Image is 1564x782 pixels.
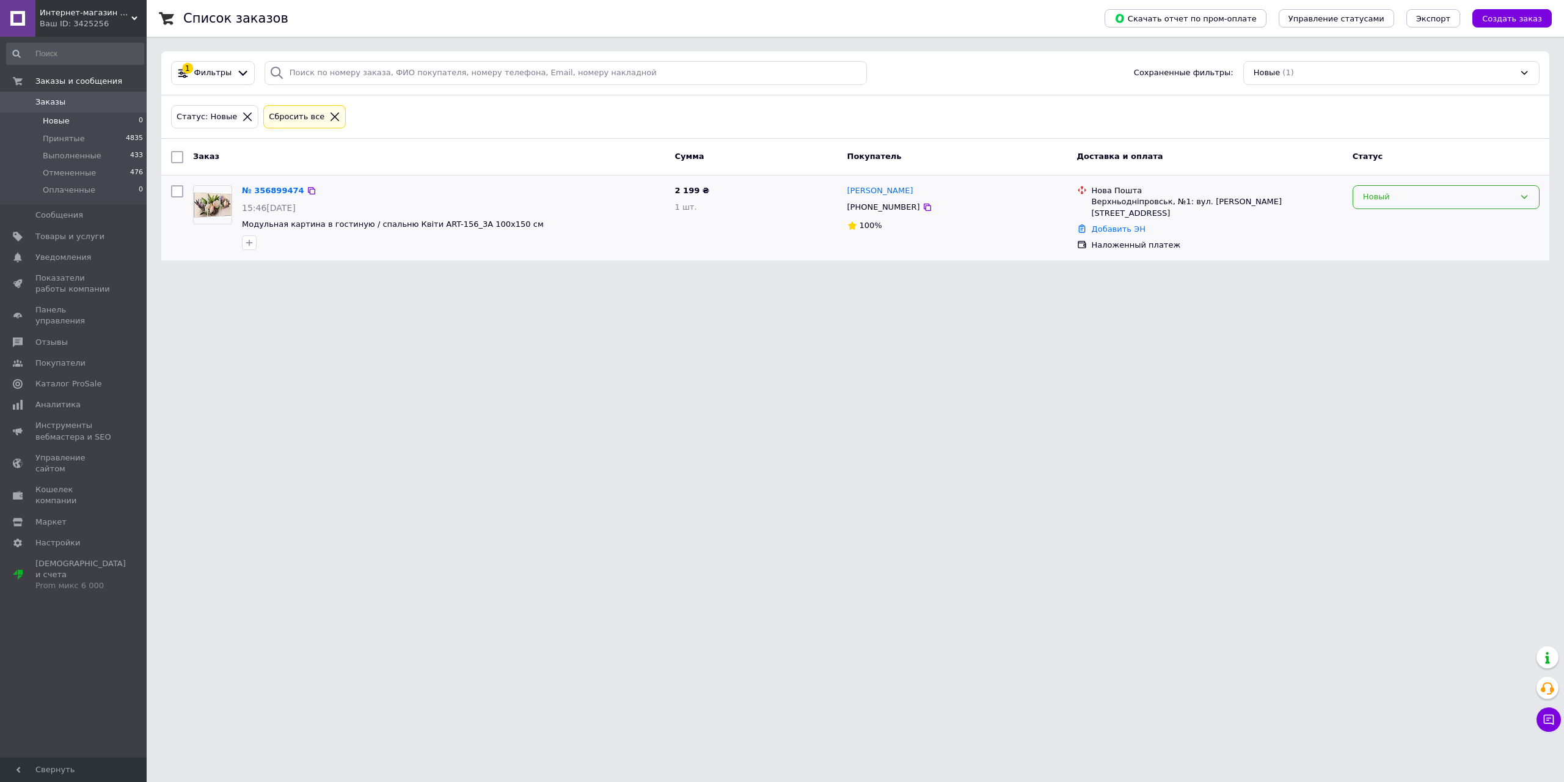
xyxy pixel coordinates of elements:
[242,219,544,229] a: Модульная картина в гостиную / спальню Квіти ART-156_3A 100х150 см
[174,111,239,124] div: Статус: Новые
[35,210,83,221] span: Сообщения
[847,152,902,161] span: Покупатель
[35,484,113,506] span: Кошелек компании
[35,452,113,474] span: Управление сайтом
[193,185,232,224] a: Фото товару
[1460,13,1552,23] a: Создать заказ
[35,252,91,263] span: Уведомления
[1363,191,1515,204] div: Новый
[130,168,143,179] span: 476
[847,185,913,197] a: [PERSON_NAME]
[675,202,697,212] span: 1 шт.
[35,358,86,369] span: Покупатели
[1092,224,1146,234] a: Добавить ЭН
[35,537,80,548] span: Настройки
[1537,707,1561,732] button: Чат с покупателем
[1254,67,1281,79] span: Новые
[6,43,144,65] input: Поиск
[845,199,923,215] div: [PHONE_NUMBER]
[43,133,85,144] span: Принятые
[1077,152,1163,161] span: Доставка и оплата
[265,61,868,85] input: Поиск по номеру заказа, ФИО покупателя, номеру телефона, Email, номеру накладной
[35,231,104,242] span: Товары и услуги
[130,150,143,161] span: 433
[1279,9,1394,28] button: Управление статусами
[1105,9,1266,28] button: Скачать отчет по пром-оплате
[43,150,101,161] span: Выполненные
[675,152,704,161] span: Сумма
[194,67,232,79] span: Фильтры
[35,337,68,348] span: Отзывы
[40,18,147,29] div: Ваш ID: 3425256
[126,133,143,144] span: 4835
[35,378,101,389] span: Каталог ProSale
[35,97,65,108] span: Заказы
[139,116,143,127] span: 0
[1282,68,1293,77] span: (1)
[675,186,709,195] span: 2 199 ₴
[40,7,131,18] span: Интернет-магазин модульных картин "Art Dekors"
[139,185,143,196] span: 0
[1472,9,1552,28] button: Создать заказ
[1092,196,1343,218] div: Верхньодніпровськ, №1: вул. [PERSON_NAME][STREET_ADDRESS]
[1092,240,1343,251] div: Наложенный платеж
[1482,14,1542,23] span: Создать заказ
[35,580,126,591] div: Prom микс 6 000
[1353,152,1383,161] span: Статус
[1114,13,1257,24] span: Скачать отчет по пром-оплате
[194,192,232,218] img: Фото товару
[43,168,96,179] span: Отмененные
[193,152,219,161] span: Заказ
[183,11,288,26] h1: Список заказов
[1288,14,1384,23] span: Управление статусами
[266,111,327,124] div: Сбросить все
[242,203,296,213] span: 15:46[DATE]
[860,221,882,230] span: 100%
[1134,67,1233,79] span: Сохраненные фильтры:
[1406,9,1460,28] button: Экспорт
[35,304,113,326] span: Панель управления
[35,420,113,442] span: Инструменты вебмастера и SEO
[43,116,70,127] span: Новые
[35,399,81,410] span: Аналитика
[1416,14,1450,23] span: Экспорт
[35,517,67,528] span: Маркет
[1092,185,1343,196] div: Нова Пошта
[182,63,193,74] div: 1
[35,76,122,87] span: Заказы и сообщения
[35,273,113,295] span: Показатели работы компании
[242,186,304,195] a: № 356899474
[43,185,95,196] span: Оплаченные
[35,558,126,592] span: [DEMOGRAPHIC_DATA] и счета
